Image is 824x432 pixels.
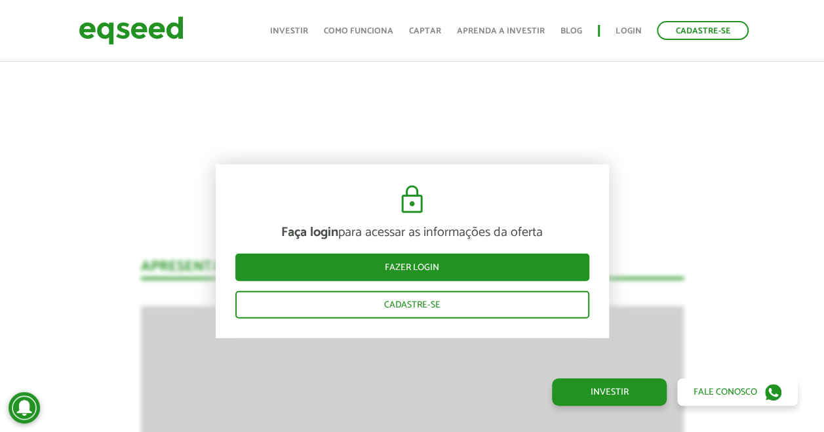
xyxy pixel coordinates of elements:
a: Fazer login [235,253,589,281]
a: Cadastre-se [657,21,749,40]
a: Cadastre-se [235,290,589,318]
a: Como funciona [324,27,393,35]
img: cadeado.svg [396,184,428,215]
strong: Faça login [281,221,338,243]
p: para acessar as informações da oferta [235,224,589,240]
a: Aprenda a investir [457,27,545,35]
a: Captar [409,27,441,35]
a: Login [616,27,641,35]
a: Investir [552,378,667,406]
a: Blog [560,27,582,35]
a: Fale conosco [677,378,798,406]
a: Investir [270,27,308,35]
img: EqSeed [79,13,184,48]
